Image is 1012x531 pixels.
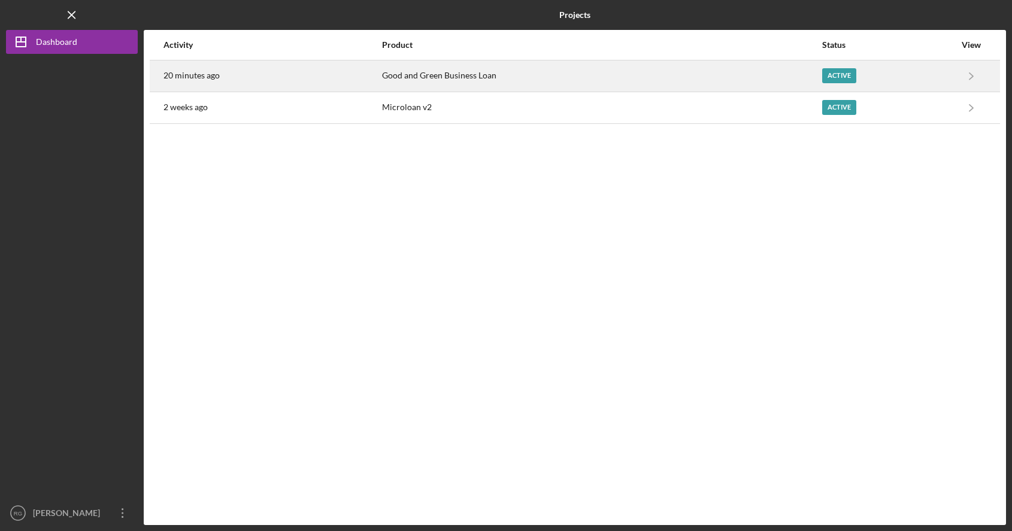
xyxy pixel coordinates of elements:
div: Dashboard [36,30,77,57]
div: [PERSON_NAME] [30,501,108,528]
time: 2025-09-05 02:58 [163,102,208,112]
b: Projects [559,10,590,20]
button: RG[PERSON_NAME] [6,501,138,525]
div: Good and Green Business Loan [382,61,820,91]
div: Microloan v2 [382,93,820,123]
div: View [956,40,986,50]
text: RG [14,510,22,517]
div: Status [822,40,955,50]
time: 2025-09-18 18:08 [163,71,220,80]
button: Dashboard [6,30,138,54]
div: Active [822,68,856,83]
div: Product [382,40,820,50]
div: Active [822,100,856,115]
div: Activity [163,40,381,50]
